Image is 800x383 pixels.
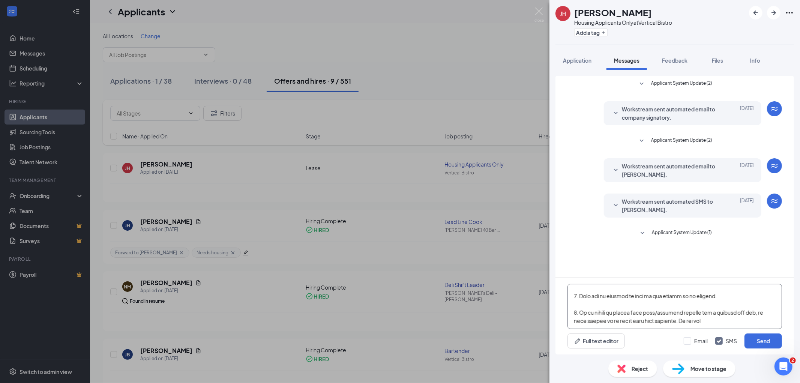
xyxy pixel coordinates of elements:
[740,162,754,179] span: [DATE]
[750,57,760,64] span: Info
[770,161,779,170] svg: WorkstreamLogo
[637,80,646,89] svg: SmallChevronDown
[651,80,712,89] span: Applicant System Update (2)
[560,10,566,17] div: JH
[712,57,723,64] span: Files
[767,6,780,20] button: ArrowRight
[770,197,779,206] svg: WorkstreamLogo
[622,162,720,179] span: Workstream sent automated email to [PERSON_NAME].
[790,357,796,363] span: 2
[785,8,794,17] svg: Ellipses
[637,137,646,146] svg: SmallChevronDown
[690,365,726,373] span: Move to stage
[611,201,620,210] svg: SmallChevronDown
[574,29,608,36] button: PlusAdd a tag
[614,57,639,64] span: Messages
[601,30,606,35] svg: Plus
[744,333,782,348] button: Send
[611,109,620,118] svg: SmallChevronDown
[774,357,792,375] iframe: Intercom live chat
[652,229,712,238] span: Applicant System Update (1)
[563,57,591,64] span: Application
[567,284,782,329] textarea: Lore Ipsumdolo Sita, conse adi eli sedd eiusmodt. I utl etdolo mag al en 5admini veniamq. Nost ex...
[751,8,760,17] svg: ArrowLeftNew
[637,80,712,89] button: SmallChevronDownApplicant System Update (2)
[611,166,620,175] svg: SmallChevronDown
[638,229,712,238] button: SmallChevronDownApplicant System Update (1)
[632,365,648,373] span: Reject
[769,8,778,17] svg: ArrowRight
[567,333,625,348] button: Full text editorPen
[651,137,712,146] span: Applicant System Update (2)
[574,6,652,19] h1: [PERSON_NAME]
[574,337,581,345] svg: Pen
[740,105,754,122] span: [DATE]
[770,104,779,113] svg: WorkstreamLogo
[662,57,687,64] span: Feedback
[637,137,712,146] button: SmallChevronDownApplicant System Update (2)
[574,19,672,26] div: Housing Applicants Only at Vertical Bistro
[749,6,762,20] button: ArrowLeftNew
[622,197,720,214] span: Workstream sent automated SMS to [PERSON_NAME].
[622,105,720,122] span: Workstream sent automated email to company signatory.
[740,197,754,214] span: [DATE]
[638,229,647,238] svg: SmallChevronDown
